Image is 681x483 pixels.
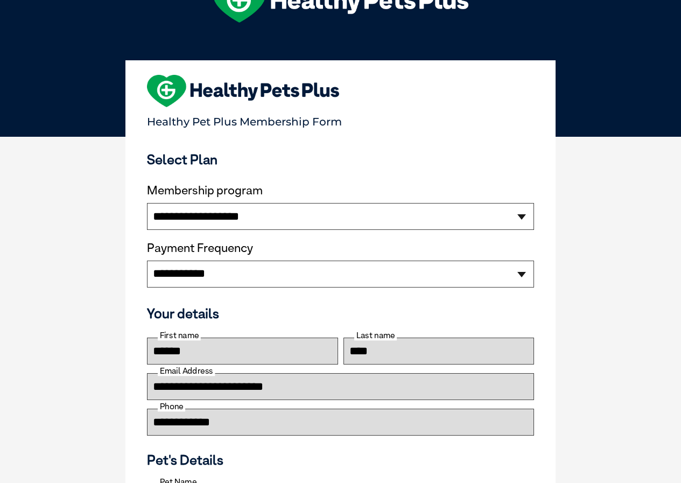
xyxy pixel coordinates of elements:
[147,110,534,128] p: Healthy Pet Plus Membership Form
[143,452,538,468] h3: Pet's Details
[147,305,534,321] h3: Your details
[158,331,201,340] label: First name
[147,184,534,198] label: Membership program
[158,366,215,376] label: Email Address
[354,331,397,340] label: Last name
[147,241,253,255] label: Payment Frequency
[158,402,185,411] label: Phone
[147,151,534,167] h3: Select Plan
[147,75,339,107] img: heart-shape-hpp-logo-large.png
